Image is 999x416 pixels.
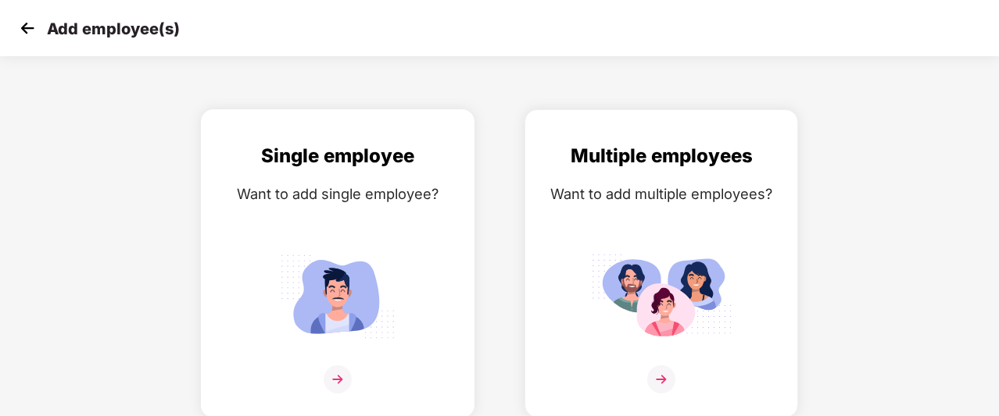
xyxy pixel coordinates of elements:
p: Add employee(s) [47,20,180,38]
img: svg+xml;base64,PHN2ZyB4bWxucz0iaHR0cDovL3d3dy53My5vcmcvMjAwMC9zdmciIHdpZHRoPSIzNiIgaGVpZ2h0PSIzNi... [647,365,675,393]
img: svg+xml;base64,PHN2ZyB4bWxucz0iaHR0cDovL3d3dy53My5vcmcvMjAwMC9zdmciIGlkPSJNdWx0aXBsZV9lbXBsb3llZS... [591,247,732,345]
img: svg+xml;base64,PHN2ZyB4bWxucz0iaHR0cDovL3d3dy53My5vcmcvMjAwMC9zdmciIGlkPSJTaW5nbGVfZW1wbG95ZWUiIH... [267,247,408,345]
img: svg+xml;base64,PHN2ZyB4bWxucz0iaHR0cDovL3d3dy53My5vcmcvMjAwMC9zdmciIHdpZHRoPSIzNiIgaGVpZ2h0PSIzNi... [324,365,352,393]
img: svg+xml;base64,PHN2ZyB4bWxucz0iaHR0cDovL3d3dy53My5vcmcvMjAwMC9zdmciIHdpZHRoPSIzMCIgaGVpZ2h0PSIzMC... [16,16,39,40]
div: Multiple employees [541,141,782,171]
div: Single employee [217,141,458,171]
div: Want to add multiple employees? [541,183,782,205]
div: Want to add single employee? [217,183,458,205]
